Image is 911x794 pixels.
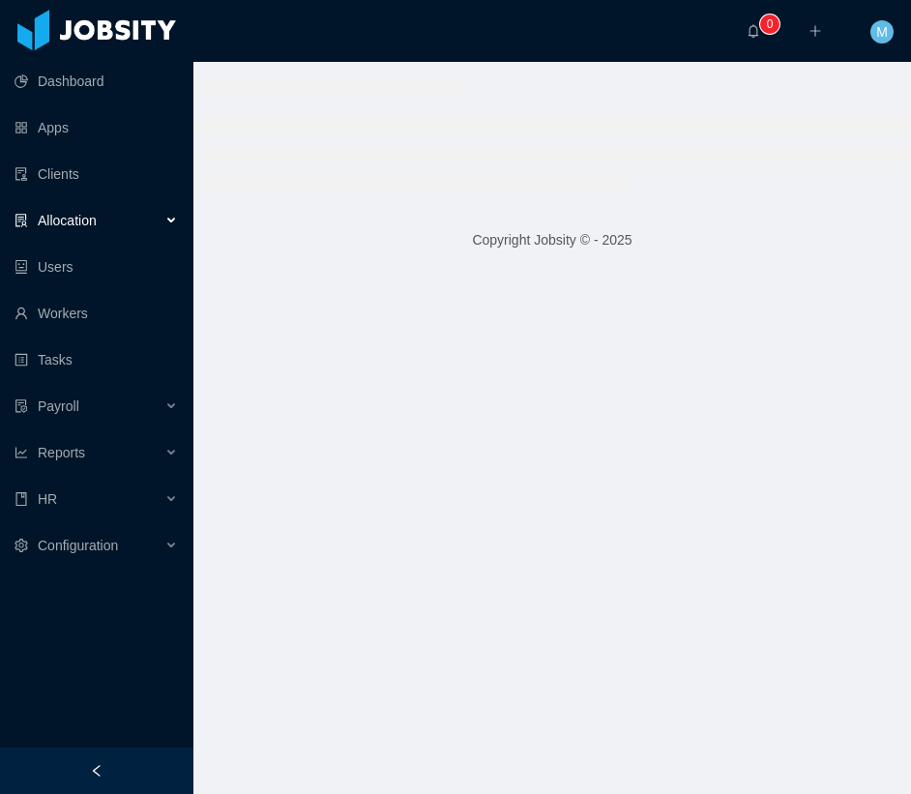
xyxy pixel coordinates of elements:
[15,399,28,413] i: icon: file-protect
[38,398,79,414] span: Payroll
[760,15,779,34] sup: 0
[876,20,888,44] span: M
[38,491,57,507] span: HR
[193,207,911,274] footer: Copyright Jobsity © - 2025
[808,24,822,38] i: icon: plus
[15,214,28,227] i: icon: solution
[15,539,28,552] i: icon: setting
[15,294,178,333] a: icon: userWorkers
[747,24,760,38] i: icon: bell
[15,446,28,459] i: icon: line-chart
[15,108,178,147] a: icon: appstoreApps
[38,445,85,460] span: Reports
[15,492,28,506] i: icon: book
[15,155,178,193] a: icon: auditClients
[38,213,97,228] span: Allocation
[38,538,118,553] span: Configuration
[15,340,178,379] a: icon: profileTasks
[15,62,178,101] a: icon: pie-chartDashboard
[15,248,178,286] a: icon: robotUsers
